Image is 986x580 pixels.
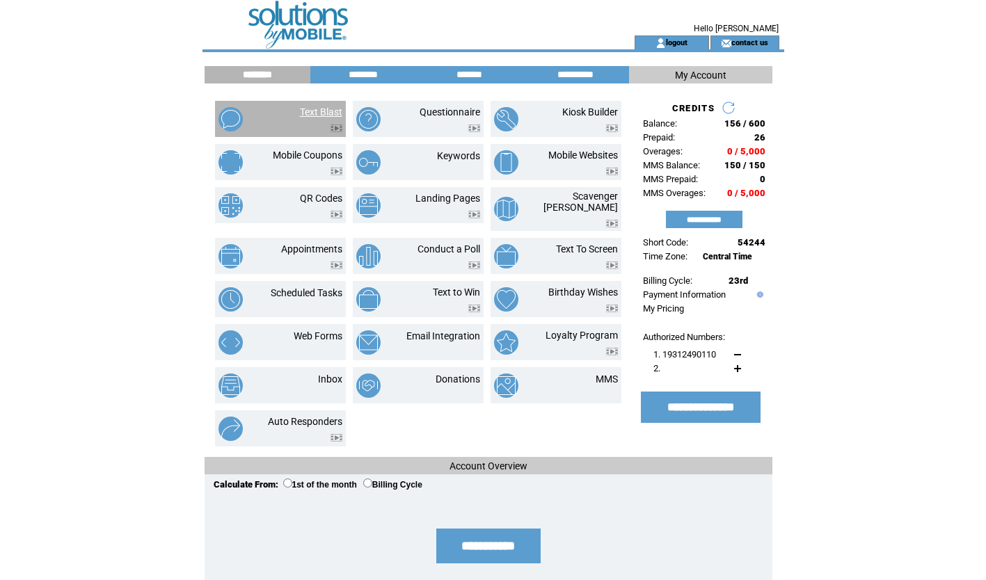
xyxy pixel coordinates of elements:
[494,107,518,131] img: kiosk-builder.png
[437,150,480,161] a: Keywords
[363,480,422,490] label: Billing Cycle
[760,174,765,184] span: 0
[494,150,518,175] img: mobile-websites.png
[643,146,683,156] span: Overages:
[727,146,765,156] span: 0 / 5,000
[672,103,715,113] span: CREDITS
[721,38,731,49] img: contact_us_icon.gif
[331,168,342,175] img: video.png
[218,244,243,268] img: appointments.png
[738,237,765,248] span: 54244
[281,243,342,255] a: Appointments
[218,417,243,441] img: auto-responders.png
[468,124,480,132] img: video.png
[433,287,480,298] a: Text to Win
[548,150,618,161] a: Mobile Websites
[494,373,518,398] img: mms.png
[643,237,688,248] span: Short Code:
[548,287,618,298] a: Birthday Wishes
[318,373,342,385] a: Inbox
[606,168,618,175] img: video.png
[356,330,381,355] img: email-integration.png
[606,348,618,355] img: video.png
[468,305,480,312] img: video.png
[724,118,765,129] span: 156 / 600
[546,330,618,341] a: Loyalty Program
[643,251,687,261] span: Time Zone:
[450,460,527,472] span: Account Overview
[406,330,480,341] a: Email Integration
[666,38,687,47] a: logout
[356,287,381,312] img: text-to-win.png
[643,132,675,143] span: Prepaid:
[218,373,243,398] img: inbox.png
[363,478,372,488] input: Billing Cycle
[283,478,292,488] input: 1st of the month
[643,303,684,314] a: My Pricing
[754,291,763,298] img: help.gif
[418,243,480,255] a: Conduct a Poll
[643,332,725,342] span: Authorized Numbers:
[356,244,381,268] img: conduct-a-poll.png
[218,150,243,175] img: mobile-coupons.png
[300,106,342,118] a: Text Blast
[273,150,342,161] a: Mobile Coupons
[727,188,765,198] span: 0 / 5,000
[468,261,480,269] img: video.png
[294,330,342,341] a: Web Forms
[643,160,700,170] span: MMS Balance:
[556,243,618,255] a: Text To Screen
[218,330,243,355] img: web-forms.png
[653,363,660,373] span: 2.
[643,275,692,286] span: Billing Cycle:
[218,107,243,131] img: text-blast.png
[214,479,278,490] span: Calculate From:
[331,434,342,442] img: video.png
[724,160,765,170] span: 150 / 150
[415,193,480,204] a: Landing Pages
[643,289,726,300] a: Payment Information
[655,38,666,49] img: account_icon.gif
[731,38,768,47] a: contact us
[283,480,357,490] label: 1st of the month
[606,220,618,227] img: video.png
[331,124,342,132] img: video.png
[606,124,618,132] img: video.png
[729,275,748,286] span: 23rd
[543,191,618,213] a: Scavenger [PERSON_NAME]
[356,193,381,218] img: landing-pages.png
[468,211,480,218] img: video.png
[331,261,342,269] img: video.png
[494,287,518,312] img: birthday-wishes.png
[606,261,618,269] img: video.png
[218,193,243,218] img: qr-codes.png
[694,24,779,33] span: Hello [PERSON_NAME]
[494,244,518,268] img: text-to-screen.png
[356,107,381,131] img: questionnaire.png
[643,118,677,129] span: Balance:
[562,106,618,118] a: Kiosk Builder
[420,106,480,118] a: Questionnaire
[268,416,342,427] a: Auto Responders
[331,211,342,218] img: video.png
[643,174,698,184] span: MMS Prepaid:
[218,287,243,312] img: scheduled-tasks.png
[436,373,480,385] a: Donations
[271,287,342,298] a: Scheduled Tasks
[606,305,618,312] img: video.png
[596,373,618,385] a: MMS
[643,188,706,198] span: MMS Overages:
[494,197,518,221] img: scavenger-hunt.png
[356,373,381,398] img: donations.png
[494,330,518,355] img: loyalty-program.png
[703,252,752,261] span: Central Time
[653,349,716,360] span: 1. 19312490110
[356,150,381,175] img: keywords.png
[754,132,765,143] span: 26
[675,70,726,81] span: My Account
[300,193,342,204] a: QR Codes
